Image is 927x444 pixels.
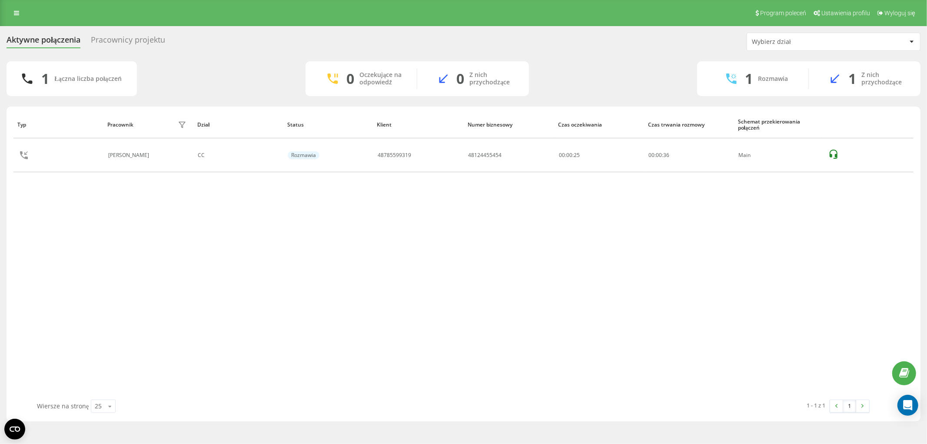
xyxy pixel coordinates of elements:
div: Pracownicy projektu [91,35,165,49]
span: Wiersze na stronę [37,402,89,410]
div: Schemat przekierowania połączeń [738,119,820,131]
div: Czas trwania rozmowy [648,122,730,128]
div: 1 - 1 z 1 [807,401,826,410]
div: Typ [17,122,99,128]
div: Z nich przychodzące [861,71,907,86]
div: Rozmawia [288,151,319,159]
div: 48124455454 [468,152,502,158]
div: 1 [41,70,49,87]
div: Open Intercom Messenger [897,395,918,416]
a: 1 [843,400,856,412]
div: Pracownik [107,122,133,128]
div: Z nich przychodzące [470,71,516,86]
span: 36 [664,151,670,159]
button: Open CMP widget [4,419,25,440]
div: Czas oczekiwania [558,122,640,128]
div: 0 [347,70,355,87]
div: 00:00:25 [559,152,639,158]
div: : : [649,152,670,158]
span: Program poleceń [760,10,806,17]
div: 48785599319 [378,152,411,158]
div: Numer biznesowy [468,122,550,128]
span: 00 [649,151,655,159]
div: Łączna liczba połączeń [54,75,121,83]
div: Main [738,152,819,158]
div: Dział [197,122,279,128]
div: [PERSON_NAME] [108,152,151,158]
div: 0 [457,70,465,87]
div: Aktywne połączenia [7,35,80,49]
span: 00 [656,151,662,159]
div: 25 [95,402,102,411]
span: Wyloguj się [884,10,915,17]
div: 1 [848,70,856,87]
div: Status [287,122,369,128]
span: Ustawienia profilu [821,10,870,17]
div: Wybierz dział [752,38,856,46]
div: Klient [377,122,460,128]
div: CC [198,152,279,158]
div: Rozmawia [758,75,788,83]
div: 1 [745,70,753,87]
div: Oczekujące na odpowiedź [360,71,404,86]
